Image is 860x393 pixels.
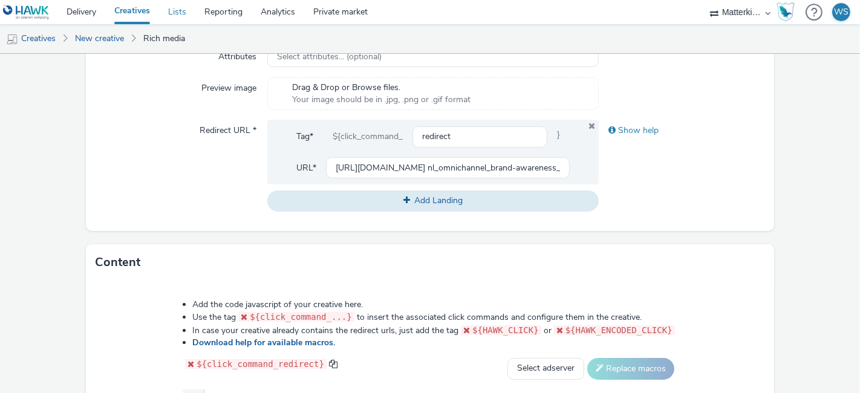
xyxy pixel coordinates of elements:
input: url... [326,157,570,178]
img: mobile [6,33,18,45]
img: Hawk Academy [777,2,795,22]
span: Add Landing [414,195,463,206]
div: Show help [599,120,764,141]
label: Redirect URL * [195,120,261,137]
a: Hawk Academy [777,2,800,22]
a: Rich media [137,24,191,53]
button: Replace macros [587,358,674,380]
span: ${HAWK_ENCODED_CLICK} [565,325,673,335]
div: ${click_command_ [323,126,412,148]
div: WS [834,3,849,21]
button: Add Landing [267,190,599,211]
span: Select attributes... (optional) [277,52,382,62]
li: In case your creative already contains the redirect urls, just add the tag or [192,324,677,337]
img: undefined Logo [3,5,50,20]
span: ${HAWK_CLICK} [472,325,539,335]
span: Drag & Drop or Browse files. [292,82,471,94]
span: copy to clipboard [329,360,337,368]
li: Add the code javascript of your creative here. [192,299,677,311]
a: New creative [69,24,130,53]
span: } [547,126,570,148]
li: Use the tag to insert the associated click commands and configure them in the creative. [192,311,677,323]
span: Your image should be in .jpg, .png or .gif format [292,94,471,106]
span: ${click_command_redirect} [197,359,324,369]
span: ${click_command_...} [250,312,352,322]
a: Download help for available macros. [192,337,340,348]
label: Preview image [197,77,261,94]
h3: Content [95,253,140,271]
label: Attributes [213,46,261,63]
